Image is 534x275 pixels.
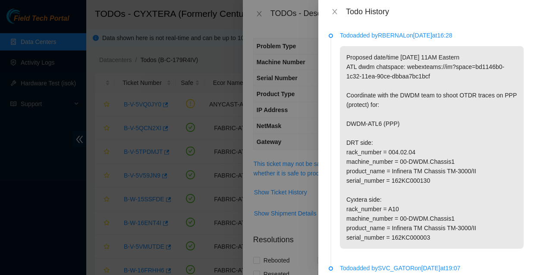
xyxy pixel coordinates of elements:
span: close [331,8,338,15]
div: Todo History [346,7,524,16]
p: Todo added by SVC_GATOR on [DATE] at 19:07 [340,263,524,273]
button: Close [329,8,341,16]
p: Todo added by RBERNAL on [DATE] at 16:28 [340,31,524,40]
p: Proposed date/time [DATE] 11AM Eastern ATL dwdm chatspace: webexteams://im?space=bd1146b0-1c32-11... [340,46,524,249]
